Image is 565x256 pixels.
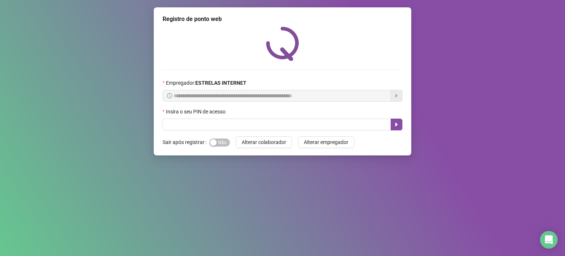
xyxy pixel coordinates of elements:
div: Registro de ponto web [163,15,402,24]
span: caret-right [394,122,399,127]
img: QRPoint [266,27,299,61]
label: Sair após registrar [163,136,209,148]
span: Alterar empregador [304,138,348,146]
span: info-circle [167,93,172,98]
span: Empregador : [166,79,246,87]
button: Alterar empregador [298,136,354,148]
button: Alterar colaborador [236,136,292,148]
span: Alterar colaborador [242,138,286,146]
strong: ESTRELAS INTERNET [195,80,246,86]
div: Open Intercom Messenger [540,231,558,249]
label: Insira o seu PIN de acesso [163,108,230,116]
